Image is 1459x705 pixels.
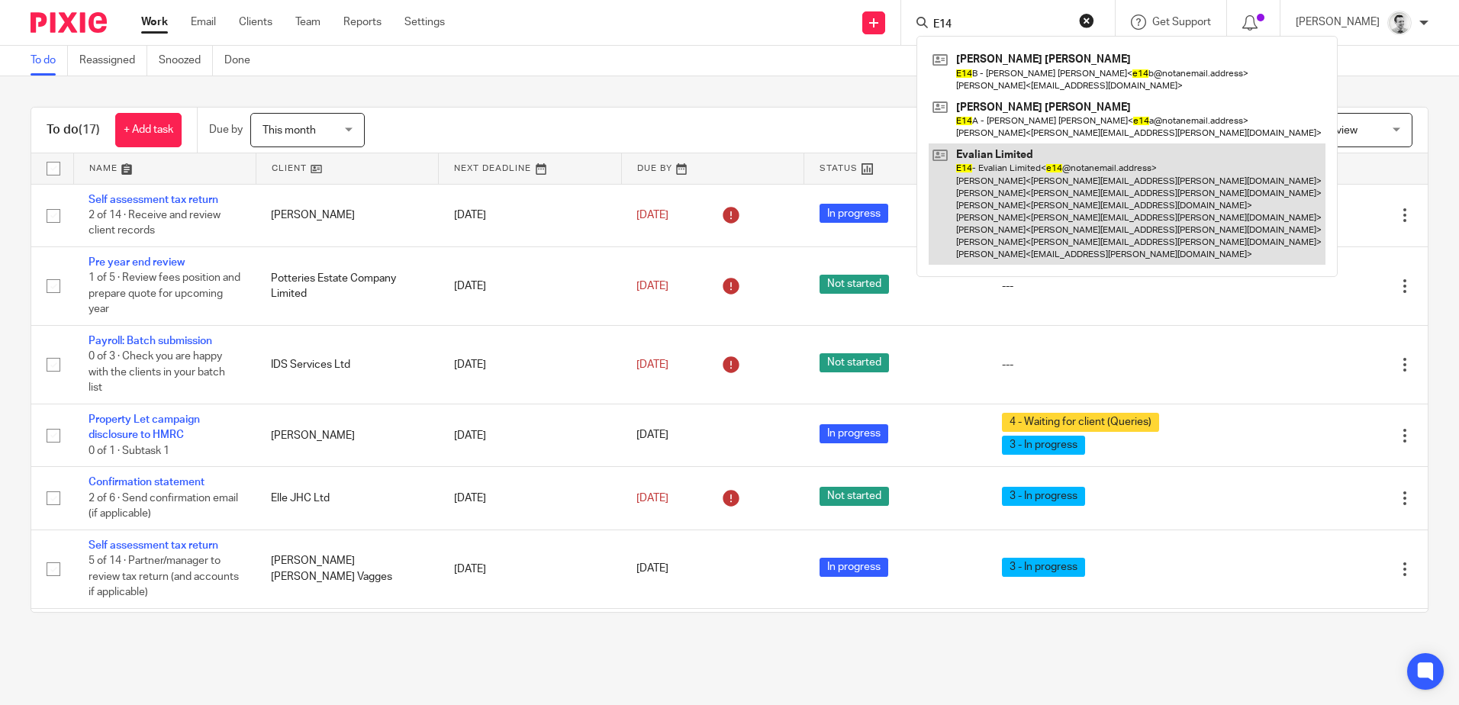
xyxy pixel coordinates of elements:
[439,467,621,530] td: [DATE]
[1002,558,1085,577] span: 3 - In progress
[262,125,316,136] span: This month
[31,12,107,33] img: Pixie
[47,122,100,138] h1: To do
[439,608,621,687] td: [DATE]
[191,14,216,30] a: Email
[439,184,621,246] td: [DATE]
[141,14,168,30] a: Work
[89,195,218,205] a: Self assessment tax return
[343,14,382,30] a: Reports
[1002,436,1085,455] span: 3 - In progress
[89,540,218,551] a: Self assessment tax return
[1387,11,1412,35] img: Andy_2025.jpg
[89,493,238,520] span: 2 of 6 · Send confirmation email (if applicable)
[295,14,320,30] a: Team
[439,326,621,404] td: [DATE]
[439,404,621,467] td: [DATE]
[89,414,200,440] a: Property Let campaign disclosure to HMRC
[89,257,185,268] a: Pre year end review
[89,555,239,597] span: 5 of 14 · Partner/manager to review tax return (and accounts if applicable)
[239,14,272,30] a: Clients
[404,14,445,30] a: Settings
[256,530,438,608] td: [PERSON_NAME] [PERSON_NAME] Vagges
[1296,14,1380,30] p: [PERSON_NAME]
[79,124,100,136] span: (17)
[31,46,68,76] a: To do
[89,273,240,315] span: 1 of 5 · Review fees position and prepare quote for upcoming year
[89,477,205,488] a: Confirmation statement
[636,493,668,504] span: [DATE]
[636,430,668,441] span: [DATE]
[256,467,438,530] td: Elle JHC Ltd
[932,18,1069,32] input: Search
[820,424,888,443] span: In progress
[1002,357,1229,372] div: ---
[820,487,889,506] span: Not started
[89,352,225,394] span: 0 of 3 · Check you are happy with the clients in your batch list
[89,446,169,456] span: 0 of 1 · Subtask 1
[1002,487,1085,506] span: 3 - In progress
[439,530,621,608] td: [DATE]
[79,46,147,76] a: Reassigned
[636,359,668,370] span: [DATE]
[224,46,262,76] a: Done
[439,246,621,325] td: [DATE]
[89,336,212,346] a: Payroll: Batch submission
[636,210,668,221] span: [DATE]
[115,113,182,147] a: + Add task
[256,246,438,325] td: Potteries Estate Company Limited
[820,204,888,223] span: In progress
[256,184,438,246] td: [PERSON_NAME]
[1152,17,1211,27] span: Get Support
[256,326,438,404] td: IDS Services Ltd
[256,404,438,467] td: [PERSON_NAME]
[1002,413,1159,432] span: 4 - Waiting for client (Queries)
[636,564,668,575] span: [DATE]
[159,46,213,76] a: Snoozed
[89,210,221,237] span: 2 of 14 · Receive and review client records
[820,353,889,372] span: Not started
[1002,278,1229,294] div: ---
[209,122,243,137] p: Due by
[820,275,889,294] span: Not started
[256,608,438,687] td: [PERSON_NAME]
[820,558,888,577] span: In progress
[636,281,668,291] span: [DATE]
[1079,13,1094,28] button: Clear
